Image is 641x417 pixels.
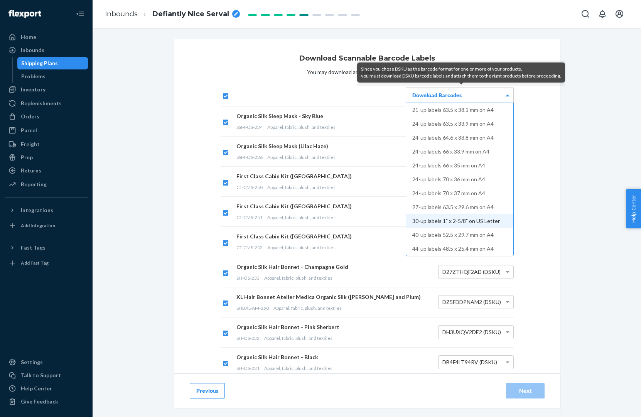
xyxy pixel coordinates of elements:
[406,228,513,242] div: 40-up labels 52.5 x 29.7 mm on A4
[595,6,610,22] button: Open notifications
[406,117,513,131] div: 24-up labels 63.5 x 33.9 mm on A4
[5,138,88,150] a: Freight
[105,10,138,18] a: Inbounds
[8,10,41,18] img: Flexport logo
[21,59,58,67] div: Shipping Plans
[406,88,513,103] div: Download Barcodes
[221,68,514,76] p: You may download and print barcode labels below.
[406,186,513,200] div: 24-up labels 70 x 37 mm on A4
[5,164,88,177] a: Returns
[236,263,433,271] div: Organic Silk Hair Bonnet - Champagne Gold
[5,241,88,254] button: Fast Tags
[5,219,88,232] a: Add Integration
[236,293,433,301] div: XL Hair Bonnet Atelier Medica Organic Silk ([PERSON_NAME] and Plum)
[236,172,433,180] div: First Class Cabin Kit ([GEOGRAPHIC_DATA])
[5,257,88,269] a: Add Fast Tag
[236,184,263,190] span: CT-CMS-250
[21,73,46,80] div: Problems
[21,260,49,266] div: Add Fast Tag
[21,140,40,148] div: Freight
[21,86,46,93] div: Inventory
[190,383,225,398] button: Previous
[236,275,260,281] span: SH-OS-233
[21,206,53,214] div: Integrations
[21,371,61,379] div: Talk to Support
[21,181,47,188] div: Reporting
[406,172,513,186] div: 24-up labels 70 x 36 mm on A4
[236,365,260,371] span: SH-OS-231
[267,154,336,160] span: Apparel, fabric, plush, and textiles
[406,214,513,228] div: 30-up labels 1" x 2-5/8" on US Letter
[236,323,433,331] div: Organic Silk Hair Bonnet - Pink Sherbert
[5,31,88,43] a: Home
[264,275,332,281] span: Apparel, fabric, plush, and textiles
[73,6,88,22] button: Close Navigation
[21,385,52,392] div: Help Center
[267,124,336,130] span: Apparel, fabric, plush, and textiles
[442,268,501,275] span: D27ZTHQF2AD (DSKU)
[506,383,545,398] button: Next
[236,154,263,160] span: SSM-OS-236
[357,62,565,83] div: Since you chose DSKU as the barcode format for one or more of your products, you must download DS...
[17,70,88,83] a: Problems
[267,214,336,220] span: Apparel, fabric, plush, and textiles
[5,204,88,216] button: Integrations
[236,142,433,150] div: Organic Silk Sleep Mask (Lilac Haze)
[236,214,263,220] span: CT-CMS-251
[21,358,43,366] div: Settings
[236,305,269,311] span: SHBXL-AM-250
[236,353,433,361] div: Organic Silk Hair Bonnet - Black
[612,6,627,22] button: Open account menu
[21,100,62,107] div: Replenishments
[442,329,501,335] span: DH3UXQV2DE2 (DSKU)
[17,57,88,69] a: Shipping Plans
[5,356,88,368] a: Settings
[406,242,513,256] div: 44-up labels 48.5 x 25.4 mm on A4
[267,245,336,250] span: Apparel, fabric, plush, and textiles
[152,9,229,19] span: Defiantly Nice Serval
[5,124,88,137] a: Parcel
[5,395,88,408] button: Give Feedback
[264,335,332,341] span: Apparel, fabric, plush, and textiles
[267,184,336,190] span: Apparel, fabric, plush, and textiles
[5,369,88,382] a: Talk to Support
[236,245,263,250] span: CT-CMS-252
[21,113,39,120] div: Orders
[5,97,88,110] a: Replenishments
[406,131,513,145] div: 24-up labels 64.6 x 33.8 mm on A4
[21,33,36,41] div: Home
[264,365,332,371] span: Apparel, fabric, plush, and textiles
[406,200,513,214] div: 27-up labels 63.5 x 29.6 mm on A4
[21,398,58,405] div: Give Feedback
[513,387,538,395] div: Next
[236,335,260,341] span: SH-OS-232
[21,46,44,54] div: Inbounds
[626,189,641,228] button: Help Center
[21,127,37,134] div: Parcel
[406,103,513,117] div: 21-up labels 63.5 x 38.1 mm on A4
[5,83,88,96] a: Inventory
[406,145,513,159] div: 24-up labels 66 x 33.9 mm on A4
[5,151,88,164] a: Prep
[578,6,593,22] button: Open Search Box
[236,112,433,120] div: Organic Silk Sleep Mask - Sky Blue
[5,44,88,56] a: Inbounds
[21,154,33,161] div: Prep
[99,3,246,25] ol: breadcrumbs
[406,159,513,172] div: 24-up labels 66 x 35 mm on A4
[273,305,342,311] span: Apparel, fabric, plush, and textiles
[236,233,433,240] div: First Class Cabin Kit ([GEOGRAPHIC_DATA])
[236,203,433,210] div: First Class Cabin Kit ([GEOGRAPHIC_DATA])
[5,382,88,395] a: Help Center
[5,110,88,123] a: Orders
[21,167,41,174] div: Returns
[442,299,501,305] span: DZ5FDDPNAM2 (DSKU)
[21,244,46,252] div: Fast Tags
[221,55,514,62] h1: Download Scannable Barcode Labels
[5,178,88,191] a: Reporting
[442,359,497,365] span: DB4F4LT94RV (DSKU)
[21,222,55,229] div: Add Integration
[236,124,263,130] span: SSM-OS-234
